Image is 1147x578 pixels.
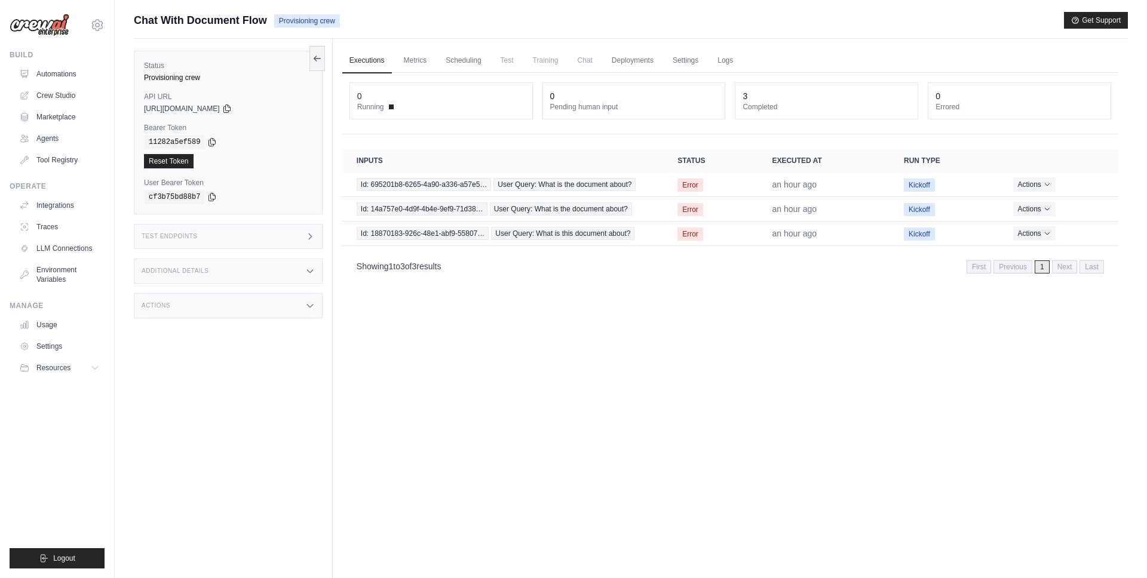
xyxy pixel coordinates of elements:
[772,180,817,189] time: September 3, 2025 at 11:52 BST
[571,48,600,72] span: Chat is not available until the deployment is complete
[144,104,220,113] span: [URL][DOMAIN_NAME]
[144,73,312,82] div: Provisioning crew
[1013,177,1056,192] button: Actions for execution
[10,182,105,191] div: Operate
[10,548,105,568] button: Logout
[677,179,703,192] span: Error
[493,178,636,191] span: User Query: What is the document about?
[663,149,757,173] th: Status
[142,233,198,240] h3: Test Endpoints
[1013,202,1056,216] button: Actions for execution
[274,14,340,27] span: Provisioning crew
[550,102,718,112] dt: Pending human input
[1064,12,1128,29] button: Get Support
[936,90,940,102] div: 0
[357,178,492,191] span: Id: 695201b8-6265-4a90-a336-a57e5…
[14,260,105,289] a: Environment Variables
[14,129,105,148] a: Agents
[677,203,703,216] span: Error
[10,14,69,36] img: Logo
[993,260,1032,273] span: Previous
[357,227,649,240] a: View execution details for Id
[438,48,488,73] a: Scheduling
[412,262,416,271] span: 3
[389,262,394,271] span: 1
[490,202,632,216] span: User Query: What is the document about?
[357,102,384,112] span: Running
[357,202,487,216] span: Id: 14a757e0-4d9f-4b4e-9ef9-71d38…
[14,196,105,215] a: Integrations
[397,48,434,73] a: Metrics
[743,90,747,102] div: 3
[967,260,991,273] span: First
[772,204,817,214] time: September 3, 2025 at 11:41 BST
[1052,260,1078,273] span: Next
[605,48,661,73] a: Deployments
[144,123,312,133] label: Bearer Token
[144,61,312,70] label: Status
[10,50,105,60] div: Build
[342,48,392,73] a: Executions
[14,86,105,105] a: Crew Studio
[144,92,312,102] label: API URL
[144,135,205,149] code: 11282a5ef589
[134,12,267,29] span: Chat With Document Flow
[142,302,170,309] h3: Actions
[890,149,999,173] th: Run Type
[14,239,105,258] a: LLM Connections
[493,48,521,72] span: Test
[357,227,489,240] span: Id: 18870183-926c-48e1-abf9-55807…
[14,150,105,170] a: Tool Registry
[757,149,890,173] th: Executed at
[14,315,105,334] a: Usage
[14,217,105,236] a: Traces
[772,229,817,238] time: September 3, 2025 at 11:27 BST
[1087,521,1147,578] iframe: Chat Widget
[144,190,205,204] code: cf3b75bd88b7
[550,90,555,102] div: 0
[342,251,1118,281] nav: Pagination
[357,90,362,102] div: 0
[10,301,105,310] div: Manage
[400,262,405,271] span: 3
[967,260,1104,273] nav: Pagination
[743,102,910,112] dt: Completed
[1035,260,1050,273] span: 1
[357,260,441,272] p: Showing to of results
[342,149,663,173] th: Inputs
[144,154,194,168] a: Reset Token
[342,149,1118,281] section: Crew executions table
[14,107,105,127] a: Marketplace
[357,178,649,191] a: View execution details for Id
[144,178,312,187] label: User Bearer Token
[904,227,935,241] span: Kickoff
[936,102,1103,112] dt: Errored
[357,202,649,216] a: View execution details for Id
[142,268,208,275] h3: Additional Details
[14,64,105,84] a: Automations
[904,203,935,216] span: Kickoff
[665,48,706,73] a: Settings
[14,337,105,356] a: Settings
[36,363,70,373] span: Resources
[710,48,740,73] a: Logs
[53,554,75,563] span: Logout
[14,358,105,377] button: Resources
[1079,260,1104,273] span: Last
[677,227,703,241] span: Error
[526,48,566,72] span: Training is not available until the deployment is complete
[491,227,634,240] span: User Query: What is this document about?
[1013,226,1056,241] button: Actions for execution
[904,179,935,192] span: Kickoff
